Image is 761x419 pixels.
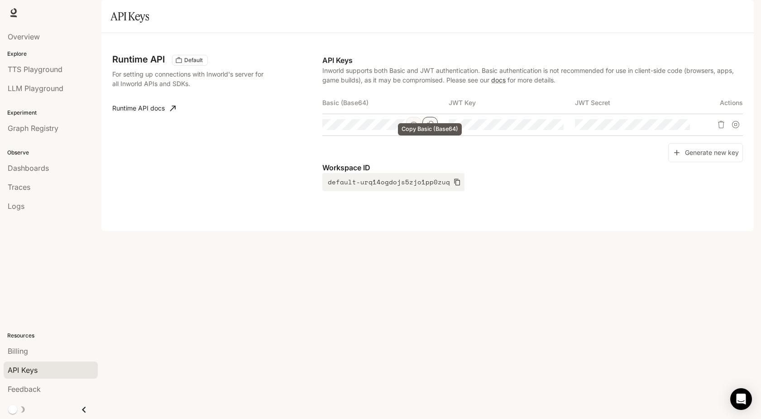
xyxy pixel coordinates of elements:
[109,99,179,117] a: Runtime API docs
[181,56,206,64] span: Default
[322,66,743,85] p: Inworld supports both Basic and JWT authentication. Basic authentication is not recommended for u...
[398,123,462,135] div: Copy Basic (Base64)
[668,143,743,163] button: Generate new key
[449,92,575,114] th: JWT Key
[728,117,743,132] button: Suspend API key
[110,7,149,25] h1: API Keys
[112,69,264,88] p: For setting up connections with Inworld's server for all Inworld APIs and SDKs.
[322,55,743,66] p: API Keys
[322,92,449,114] th: Basic (Base64)
[575,92,701,114] th: JWT Secret
[714,117,728,132] button: Delete API key
[172,55,208,66] div: These keys will apply to your current workspace only
[322,162,743,173] p: Workspace ID
[730,388,752,410] div: Open Intercom Messenger
[491,76,506,84] a: docs
[112,55,165,64] h3: Runtime API
[422,117,438,132] button: Copy Basic (Base64)
[701,92,743,114] th: Actions
[322,173,464,191] button: default-urq14ogdojs5zjo1pp0zuq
